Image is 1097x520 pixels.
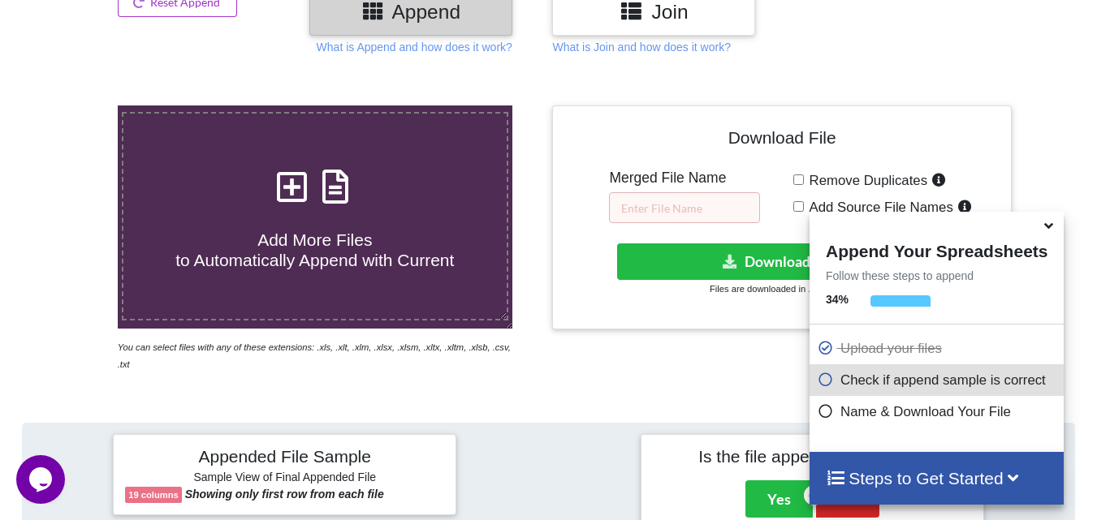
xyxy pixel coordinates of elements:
h4: Download File [564,118,999,164]
h5: Merged File Name [609,170,760,187]
h4: Appended File Sample [125,446,444,469]
button: Download File [617,243,944,280]
span: Add Source File Names [804,200,953,215]
button: Yes [745,480,813,518]
b: 34 % [826,293,849,306]
p: Follow these steps to append [810,268,1064,284]
p: What is Join and how does it work? [552,39,730,55]
i: You can select files with any of these extensions: .xls, .xlt, .xlm, .xlsx, .xlsm, .xltx, .xltm, ... [118,342,511,369]
h6: Sample View of Final Appended File [125,471,444,487]
h4: Append Your Spreadsheets [810,237,1064,261]
p: Check if append sample is correct [818,370,1060,390]
h4: Is the file appended correctly? [653,446,972,466]
p: Upload your files [818,338,1060,359]
p: Name & Download Your File [818,402,1060,422]
h4: Steps to Get Started [826,468,1047,488]
b: Showing only first row from each file [185,488,384,501]
span: Add More Files to Automatically Append with Current [175,230,454,269]
input: Enter File Name [609,192,760,223]
small: Files are downloaded in .xlsx format [710,284,854,294]
b: 19 columns [128,490,179,500]
iframe: chat widget [16,455,68,504]
span: Remove Duplicates [804,173,928,188]
p: What is Append and how does it work? [317,39,512,55]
